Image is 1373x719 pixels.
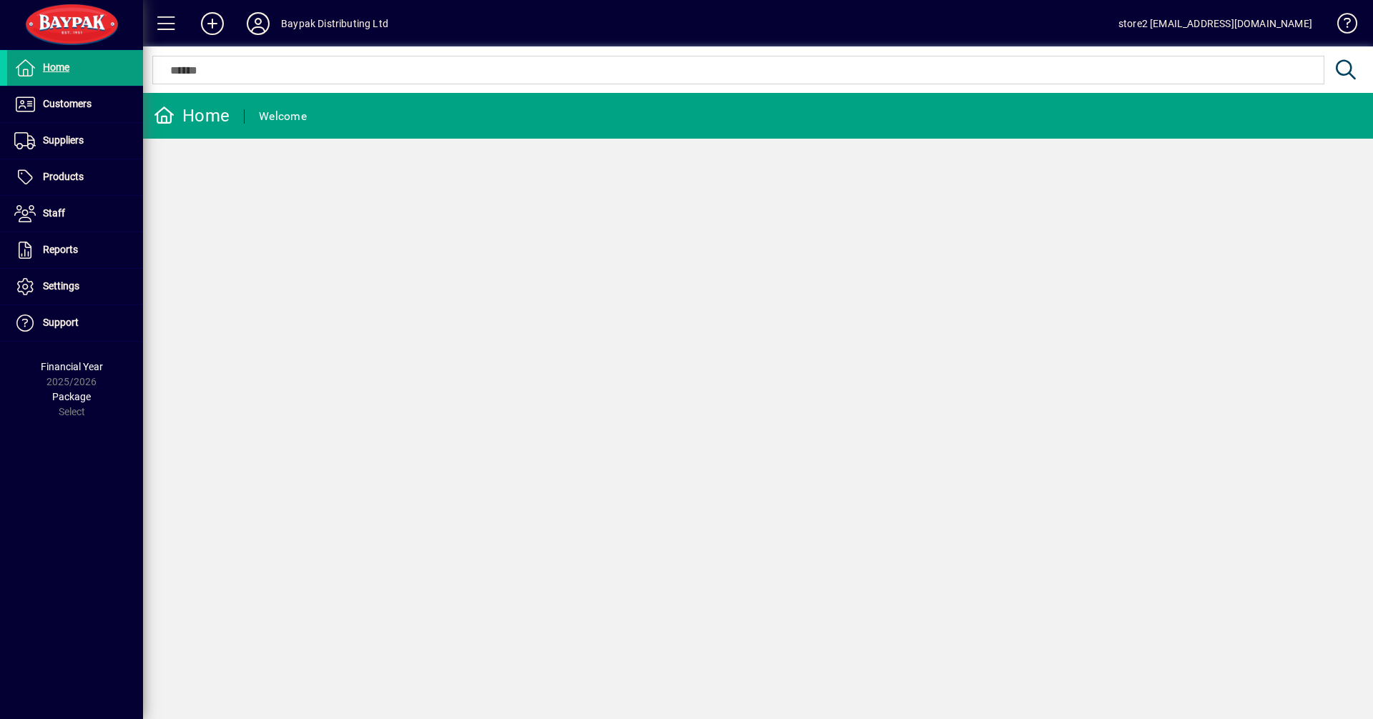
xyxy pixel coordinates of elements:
[7,196,143,232] a: Staff
[43,171,84,182] span: Products
[7,123,143,159] a: Suppliers
[43,244,78,255] span: Reports
[235,11,281,36] button: Profile
[7,232,143,268] a: Reports
[7,305,143,341] a: Support
[43,207,65,219] span: Staff
[190,11,235,36] button: Add
[52,391,91,402] span: Package
[1118,12,1312,35] div: store2 [EMAIL_ADDRESS][DOMAIN_NAME]
[1327,3,1355,49] a: Knowledge Base
[7,269,143,304] a: Settings
[43,317,79,328] span: Support
[43,98,92,109] span: Customers
[43,134,84,146] span: Suppliers
[7,159,143,195] a: Products
[281,12,388,35] div: Baypak Distributing Ltd
[7,86,143,122] a: Customers
[259,105,307,128] div: Welcome
[43,280,79,292] span: Settings
[43,61,69,73] span: Home
[41,361,103,372] span: Financial Year
[154,104,230,127] div: Home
